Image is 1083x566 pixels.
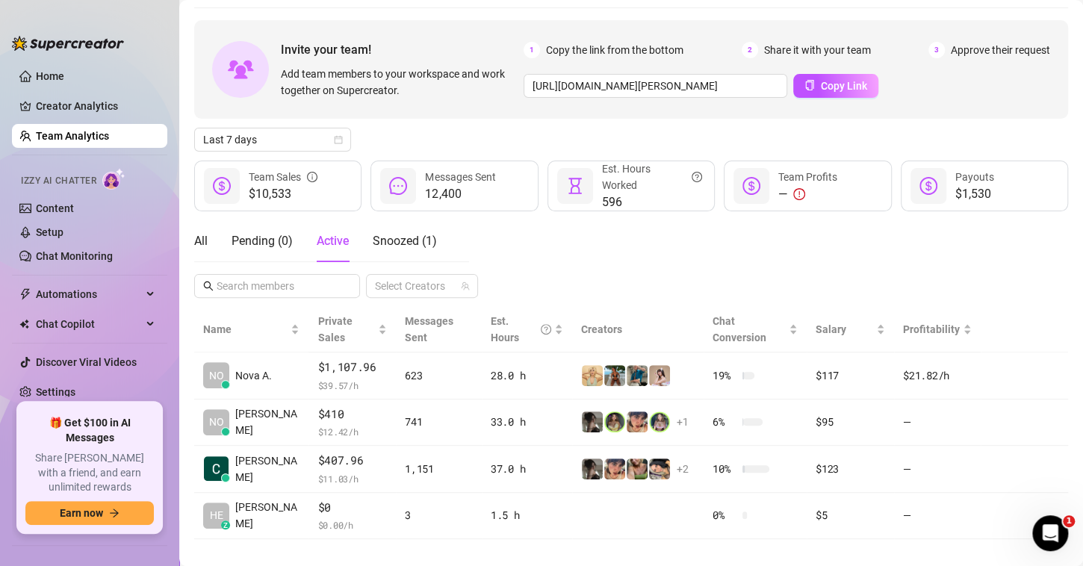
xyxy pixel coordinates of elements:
span: message [389,177,407,195]
span: exclamation-circle [793,188,805,200]
input: Search members [217,278,339,294]
span: 6 % [713,414,736,430]
span: arrow-right [109,508,120,518]
span: + 2 [677,461,689,477]
span: 0 % [713,507,736,523]
img: Libby [604,365,625,386]
a: Chat Monitoring [36,250,113,262]
img: daiisyjane [582,458,603,479]
span: + 1 [677,414,689,430]
div: Pending ( 0 ) [232,232,293,250]
span: Chat Conversion [713,315,766,343]
div: $95 [816,414,885,430]
a: Team Analytics [36,130,109,142]
span: $0 [317,499,387,517]
div: 1,151 [405,461,473,477]
div: All [194,232,208,250]
div: 33.0 h [491,414,563,430]
div: $5 [816,507,885,523]
span: Payouts [955,171,994,183]
div: 3 [405,507,473,523]
div: Est. Hours [491,313,551,346]
span: Profitability [903,323,960,335]
span: 3 [928,42,945,58]
img: AI Chatter [102,168,125,190]
span: Copy Link [821,80,867,92]
img: logo-BBDzfeDw.svg [12,36,124,51]
span: Izzy AI Chatter [21,174,96,188]
span: thunderbolt [19,288,31,300]
span: hourglass [566,177,584,195]
span: 12,400 [425,185,495,203]
span: $ 0.00 /h [317,517,387,532]
div: $21.82 /h [903,367,972,384]
span: $10,533 [249,185,317,203]
span: dollar-circle [213,177,231,195]
a: Setup [36,226,63,238]
span: Share [PERSON_NAME] with a friend, and earn unlimited rewards [25,451,154,495]
img: jadesummersss [604,411,625,432]
span: 🎁 Get $100 in AI Messages [25,416,154,445]
span: [PERSON_NAME] [235,405,300,438]
span: copy [804,80,815,90]
img: anaxmei [649,365,670,386]
span: 2 [742,42,758,58]
span: team [461,282,470,290]
div: — [778,185,837,203]
span: Last 7 days [203,128,342,151]
span: [PERSON_NAME] [235,453,300,485]
span: HE [210,507,223,523]
div: 741 [405,414,473,430]
a: Content [36,202,74,214]
img: daiisyjane [582,411,603,432]
span: $1,107.96 [317,358,387,376]
span: 596 [602,193,702,211]
th: Creators [572,307,704,352]
a: Home [36,70,64,82]
img: bonnierides [627,411,648,432]
span: $410 [317,405,387,423]
a: Settings [36,386,75,398]
span: Name [203,321,288,338]
img: Chat Copilot [19,319,29,329]
span: search [203,281,214,291]
span: $ 39.57 /h [317,378,387,393]
span: $1,530 [955,185,994,203]
td: — [894,446,981,493]
span: calendar [334,135,343,144]
img: dreamsofleana [627,458,648,479]
span: Messages Sent [425,171,495,183]
span: Approve their request [951,42,1050,58]
span: Add team members to your workspace and work together on Supercreator. [281,66,518,99]
span: Team Profits [778,171,837,183]
button: Earn nowarrow-right [25,501,154,525]
span: [PERSON_NAME] [235,499,300,532]
span: $ 12.42 /h [317,424,387,439]
div: $123 [816,461,885,477]
span: Invite your team! [281,40,524,59]
div: z [221,520,230,529]
div: 28.0 h [491,367,563,384]
span: Salary [816,323,846,335]
td: — [894,493,981,540]
span: 10 % [713,461,736,477]
span: Earn now [60,507,103,519]
span: Share it with your team [764,42,871,58]
img: Actually.Maria [582,365,603,386]
span: NO [209,414,224,430]
button: Copy Link [793,74,878,98]
span: $407.96 [317,452,387,470]
span: Messages Sent [405,315,453,343]
iframe: Intercom live chat [1032,515,1068,551]
div: 623 [405,367,473,384]
span: Nova A. [235,367,272,384]
span: Copy the link from the bottom [546,42,683,58]
span: Snoozed ( 1 ) [373,234,437,248]
span: 1 [524,42,540,58]
img: Eavnc [627,365,648,386]
a: Discover Viral Videos [36,356,137,368]
span: question-circle [541,313,551,346]
span: Chat Copilot [36,312,142,336]
div: 37.0 h [491,461,563,477]
span: Active [317,234,349,248]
